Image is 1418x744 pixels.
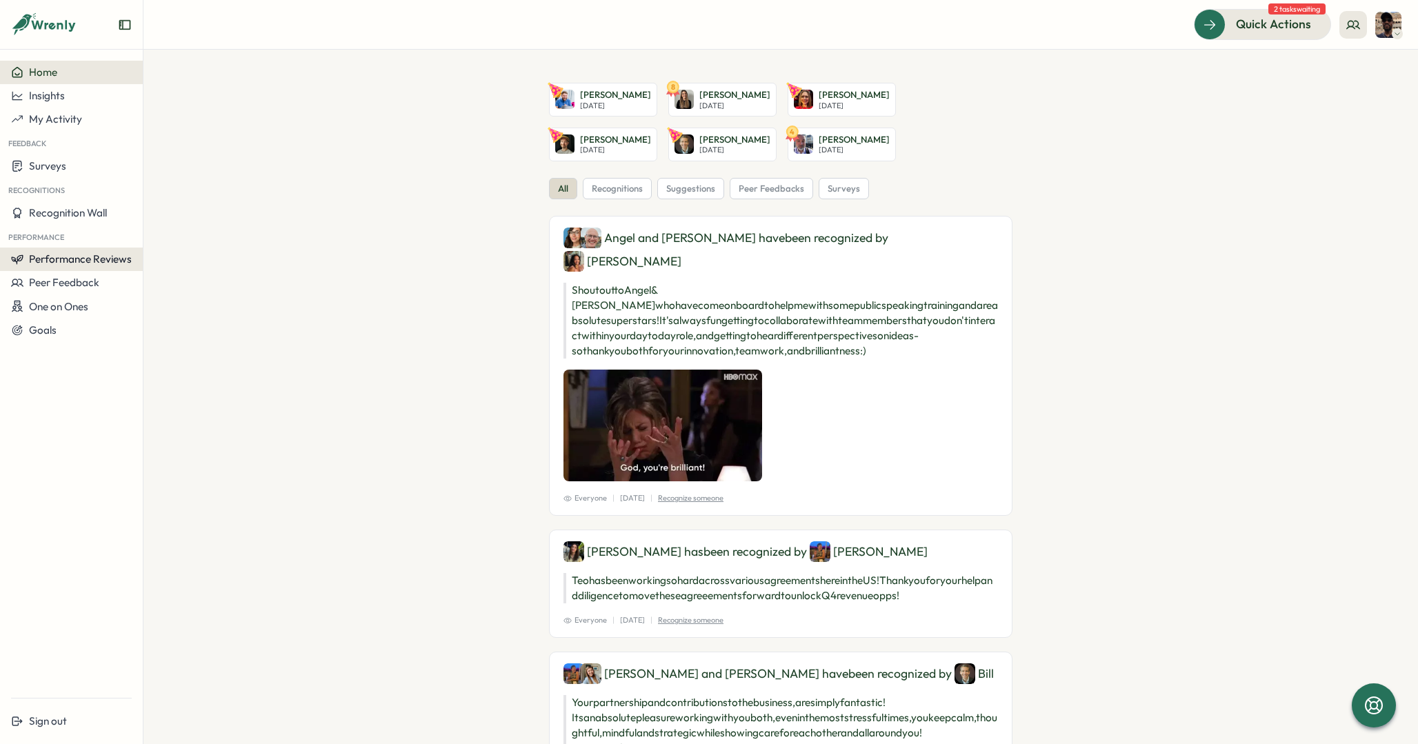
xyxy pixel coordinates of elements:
[555,134,575,154] img: Arron Jennings
[580,89,651,101] p: [PERSON_NAME]
[29,66,57,79] span: Home
[819,134,890,146] p: [PERSON_NAME]
[790,126,795,136] text: 4
[563,251,681,272] div: [PERSON_NAME]
[1268,3,1326,14] span: 2 tasks waiting
[739,183,804,195] span: peer feedbacks
[650,492,652,504] p: |
[788,83,896,117] a: Sandy Feriz[PERSON_NAME][DATE]
[581,228,601,248] img: Simon Downes
[675,90,694,109] img: Niamh Linton
[580,101,651,110] p: [DATE]
[549,83,657,117] a: Paul Hemsley[PERSON_NAME][DATE]
[29,714,67,727] span: Sign out
[558,183,568,195] span: all
[580,145,651,154] p: [DATE]
[29,89,65,102] span: Insights
[563,573,998,603] p: Teo has been working so hard across various agreements here in the US! Thank you for your help an...
[563,228,584,248] img: Angel Yebra
[581,663,601,684] img: Julie Gu
[563,251,584,272] img: Viveca Riley
[794,134,813,154] img: David Wall
[612,614,615,626] p: |
[819,89,890,101] p: [PERSON_NAME]
[592,183,643,195] span: recognitions
[563,370,762,481] img: Recognition Image
[1375,12,1401,38] img: Jamalah Bryan
[29,300,88,313] span: One on Ones
[563,228,998,272] div: Angel and [PERSON_NAME] have been recognized by
[563,283,998,359] p: Shoutout to Angel & [PERSON_NAME] who have come on board to help me with some public speaking tra...
[658,492,723,504] p: Recognize someone
[29,323,57,336] span: Goals
[29,206,107,219] span: Recognition Wall
[699,145,770,154] p: [DATE]
[955,663,994,684] div: Bill
[118,18,132,32] button: Expand sidebar
[1194,9,1331,39] button: Quick Actions
[828,183,860,195] span: surveys
[810,541,928,562] div: [PERSON_NAME]
[650,614,652,626] p: |
[788,128,896,161] a: 4David Wall[PERSON_NAME][DATE]
[563,541,584,562] img: Teodora Crivineanu
[794,90,813,109] img: Sandy Feriz
[675,134,694,154] img: Bill Warshauer
[819,101,890,110] p: [DATE]
[563,541,998,562] div: [PERSON_NAME] has been recognized by
[580,134,651,146] p: [PERSON_NAME]
[563,663,998,684] div: [PERSON_NAME] and [PERSON_NAME] have been recognized by
[29,276,99,289] span: Peer Feedback
[549,128,657,161] a: Arron Jennings[PERSON_NAME][DATE]
[810,541,830,562] img: Nicole Stanaland
[620,614,645,626] p: [DATE]
[671,82,675,92] text: 8
[620,492,645,504] p: [DATE]
[819,145,890,154] p: [DATE]
[658,614,723,626] p: Recognize someone
[668,83,777,117] a: 8Niamh Linton[PERSON_NAME][DATE]
[563,492,607,504] span: Everyone
[1236,15,1311,33] span: Quick Actions
[29,252,132,265] span: Performance Reviews
[555,90,575,109] img: Paul Hemsley
[699,134,770,146] p: [PERSON_NAME]
[699,89,770,101] p: [PERSON_NAME]
[699,101,770,110] p: [DATE]
[612,492,615,504] p: |
[29,112,82,125] span: My Activity
[563,663,584,684] img: Nicole Stanaland
[666,183,715,195] span: suggestions
[29,159,66,172] span: Surveys
[563,614,607,626] span: Everyone
[955,663,975,684] img: Bill Warshauer
[668,128,777,161] a: Bill Warshauer[PERSON_NAME][DATE]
